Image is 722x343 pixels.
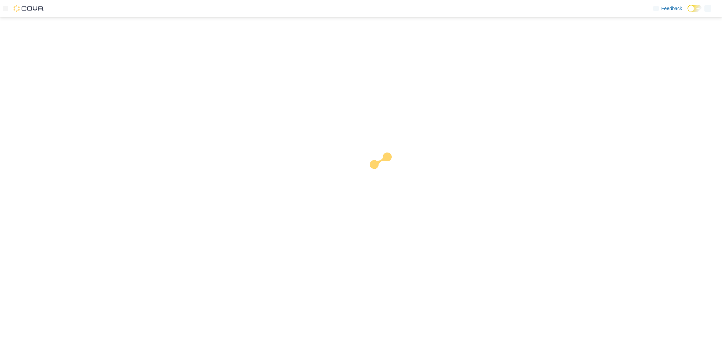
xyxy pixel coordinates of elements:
img: Cova [14,5,44,12]
input: Dark Mode [687,5,702,12]
img: cova-loader [361,147,412,198]
span: Feedback [661,5,682,12]
a: Feedback [651,2,685,15]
